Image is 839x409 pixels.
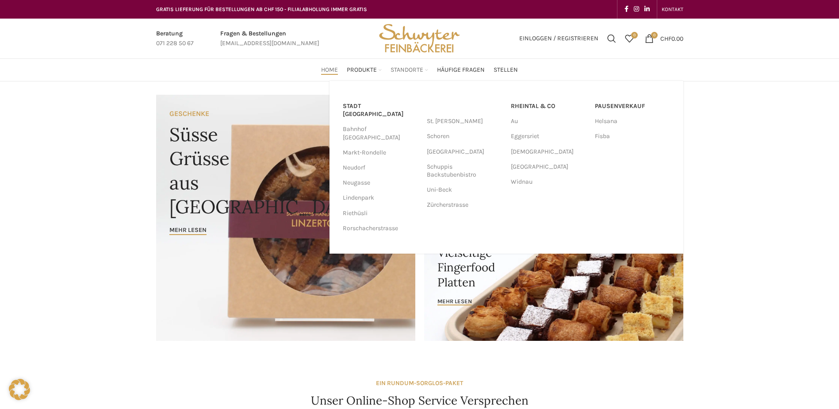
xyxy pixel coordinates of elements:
a: Suchen [603,30,621,47]
a: Helsana [595,114,670,129]
span: Einloggen / Registrieren [519,35,598,42]
a: KONTAKT [662,0,683,18]
a: Facebook social link [622,3,631,15]
a: Banner link [424,217,683,341]
a: Au [511,114,586,129]
strong: EIN RUNDUM-SORGLOS-PAKET [376,379,463,387]
div: Meine Wunschliste [621,30,638,47]
a: Lindenpark [343,190,418,205]
div: Main navigation [152,61,688,79]
a: Banner link [156,95,415,341]
a: RHEINTAL & CO [511,99,586,114]
span: 0 [631,32,638,39]
a: Neudorf [343,160,418,175]
a: Zürcherstrasse [427,197,502,212]
a: Standorte [391,61,428,79]
a: Riethüsli [343,206,418,221]
a: Home [321,61,338,79]
a: Widnau [511,174,586,189]
a: Bahnhof [GEOGRAPHIC_DATA] [343,122,418,145]
a: St. [PERSON_NAME] [427,114,502,129]
a: Pausenverkauf [595,99,670,114]
h4: Unser Online-Shop Service Versprechen [311,393,529,409]
a: Uni-Beck [427,182,502,197]
a: Linkedin social link [642,3,652,15]
a: Einloggen / Registrieren [515,30,603,47]
a: Neugasse [343,175,418,190]
a: Markt-Rondelle [343,145,418,160]
a: 0 CHF0.00 [640,30,688,47]
span: Stellen [494,66,518,74]
a: Eggersriet [511,129,586,144]
a: Stellen [494,61,518,79]
a: Schuppis Backstubenbistro [427,159,502,182]
a: Schoren [427,129,502,144]
a: Site logo [376,34,463,42]
span: Häufige Fragen [437,66,485,74]
span: Produkte [347,66,377,74]
div: Secondary navigation [657,0,688,18]
a: [DEMOGRAPHIC_DATA] [511,144,586,159]
bdi: 0.00 [660,35,683,42]
a: Infobox link [156,29,194,49]
span: Home [321,66,338,74]
a: [GEOGRAPHIC_DATA] [427,144,502,159]
span: KONTAKT [662,6,683,12]
a: Stadt [GEOGRAPHIC_DATA] [343,99,418,122]
a: Häufige Fragen [437,61,485,79]
a: Infobox link [220,29,319,49]
span: GRATIS LIEFERUNG FÜR BESTELLUNGEN AB CHF 150 - FILIALABHOLUNG IMMER GRATIS [156,6,367,12]
a: 0 [621,30,638,47]
span: CHF [660,35,671,42]
span: 0 [651,32,658,39]
span: Standorte [391,66,423,74]
a: Rorschacherstrasse [343,221,418,236]
a: Produkte [347,61,382,79]
img: Bäckerei Schwyter [376,19,463,58]
a: Instagram social link [631,3,642,15]
a: [GEOGRAPHIC_DATA] [511,159,586,174]
a: Fisba [595,129,670,144]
